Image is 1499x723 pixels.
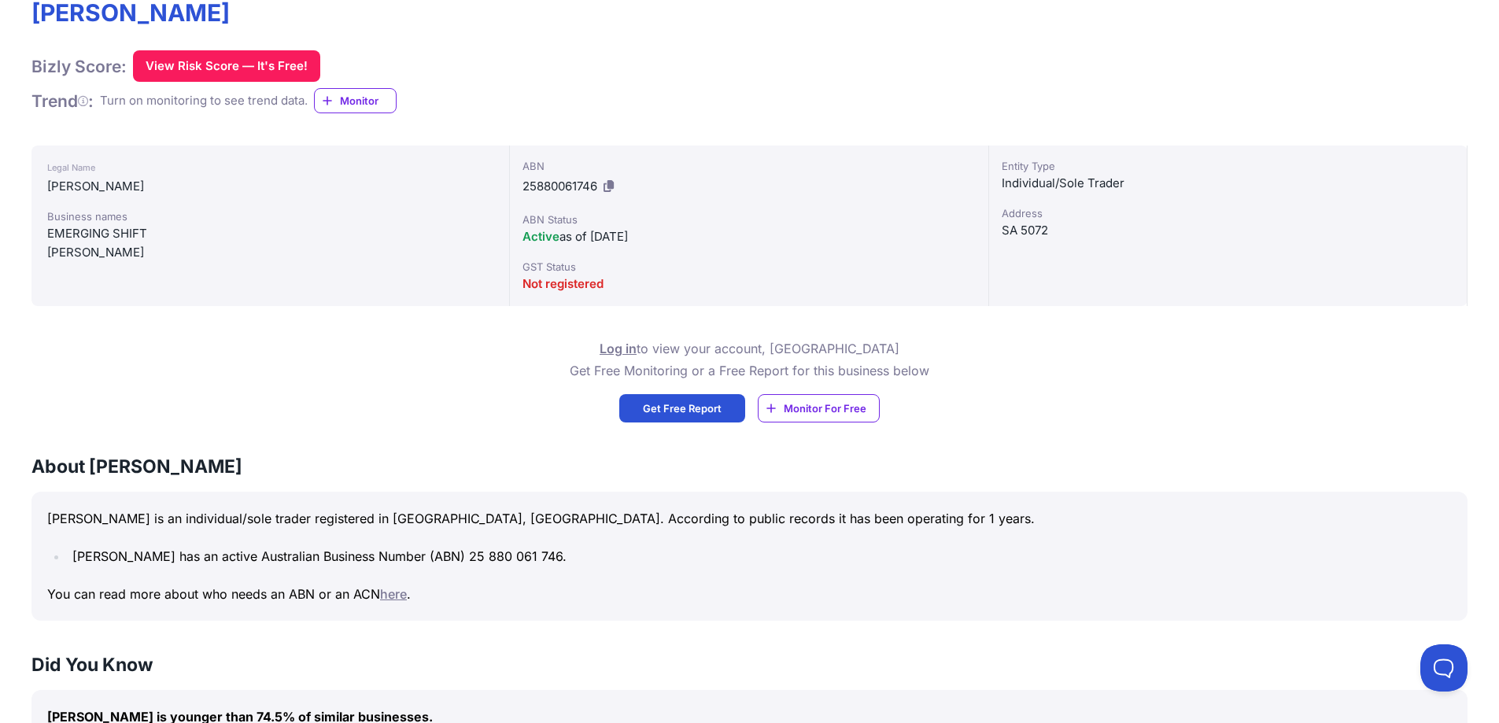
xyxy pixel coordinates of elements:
[600,341,637,356] a: Log in
[47,507,1452,529] p: [PERSON_NAME] is an individual/sole trader registered in [GEOGRAPHIC_DATA], [GEOGRAPHIC_DATA]. Ac...
[31,56,127,77] h1: Bizly Score:
[47,208,493,224] div: Business names
[47,583,1452,605] p: You can read more about who needs an ABN or an ACN .
[784,400,866,416] span: Monitor For Free
[522,229,559,244] span: Active
[340,93,396,109] span: Monitor
[133,50,320,82] button: View Risk Score — It's Free!
[47,177,493,196] div: [PERSON_NAME]
[522,276,604,291] span: Not registered
[522,227,975,246] div: as of [DATE]
[380,586,407,602] a: here
[31,90,94,112] h1: Trend :
[1002,205,1454,221] div: Address
[522,259,975,275] div: GST Status
[47,224,493,243] div: EMERGING SHIFT
[1002,174,1454,193] div: Individual/Sole Trader
[522,212,975,227] div: ABN Status
[314,88,397,113] a: Monitor
[522,179,597,194] span: 25880061746
[643,400,722,416] span: Get Free Report
[68,545,1452,567] li: [PERSON_NAME] has an active Australian Business Number (ABN) 25 880 061 746.
[47,158,493,177] div: Legal Name
[619,394,745,422] a: Get Free Report
[570,338,929,382] p: to view your account, [GEOGRAPHIC_DATA] Get Free Monitoring or a Free Report for this business below
[100,92,308,110] div: Turn on monitoring to see trend data.
[47,243,493,262] div: [PERSON_NAME]
[31,652,1468,677] h3: Did You Know
[758,394,880,422] a: Monitor For Free
[1002,221,1454,240] div: SA 5072
[31,454,1468,479] h3: About [PERSON_NAME]
[1420,644,1468,692] iframe: Toggle Customer Support
[1002,158,1454,174] div: Entity Type
[522,158,975,174] div: ABN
